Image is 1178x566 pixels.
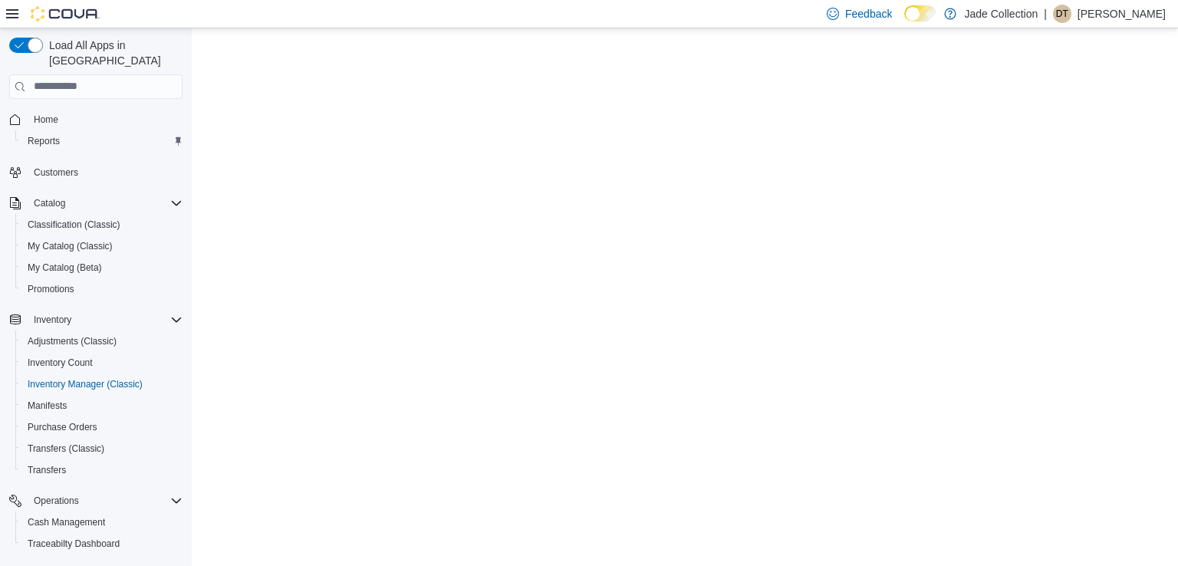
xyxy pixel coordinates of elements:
span: Transfers (Classic) [21,439,183,458]
button: Operations [3,490,189,512]
span: Catalog [28,194,183,212]
span: My Catalog (Beta) [21,258,183,277]
button: Catalog [28,194,71,212]
button: Adjustments (Classic) [15,331,189,352]
span: Promotions [28,283,74,295]
span: Home [34,114,58,126]
span: Purchase Orders [28,421,97,433]
span: Reports [21,132,183,150]
span: Inventory Manager (Classic) [28,378,143,390]
span: Reports [28,135,60,147]
span: Catalog [34,197,65,209]
a: My Catalog (Beta) [21,258,108,277]
span: My Catalog (Classic) [21,237,183,255]
p: | [1044,5,1047,23]
button: Classification (Classic) [15,214,189,235]
span: Manifests [28,400,67,412]
a: Reports [21,132,66,150]
span: My Catalog (Beta) [28,262,102,274]
button: Inventory Manager (Classic) [15,373,189,395]
a: Manifests [21,397,73,415]
input: Dark Mode [904,5,936,21]
span: DT [1056,5,1068,23]
span: Customers [34,166,78,179]
span: Traceabilty Dashboard [21,535,183,553]
span: Customers [28,163,183,182]
button: Traceabilty Dashboard [15,533,189,554]
span: Home [28,110,183,129]
span: Load All Apps in [GEOGRAPHIC_DATA] [43,38,183,68]
button: Inventory Count [15,352,189,373]
span: Cash Management [28,516,105,528]
a: Classification (Classic) [21,216,127,234]
button: Cash Management [15,512,189,533]
a: My Catalog (Classic) [21,237,119,255]
button: Purchase Orders [15,416,189,438]
a: Inventory Count [21,354,99,372]
button: Catalog [3,193,189,214]
span: Inventory [28,311,183,329]
a: Adjustments (Classic) [21,332,123,350]
span: Inventory [34,314,71,326]
span: Inventory Count [21,354,183,372]
a: Promotions [21,280,81,298]
button: Transfers [15,459,189,481]
span: Feedback [845,6,892,21]
a: Transfers [21,461,72,479]
a: Purchase Orders [21,418,104,436]
span: Inventory Manager (Classic) [21,375,183,393]
p: Jade Collection [964,5,1038,23]
a: Cash Management [21,513,111,531]
button: My Catalog (Beta) [15,257,189,278]
span: Transfers [28,464,66,476]
span: Operations [34,495,79,507]
a: Inventory Manager (Classic) [21,375,149,393]
button: Manifests [15,395,189,416]
span: Adjustments (Classic) [21,332,183,350]
span: Manifests [21,397,183,415]
button: Inventory [28,311,77,329]
a: Customers [28,163,84,182]
button: Promotions [15,278,189,300]
button: Home [3,108,189,130]
span: Promotions [21,280,183,298]
button: My Catalog (Classic) [15,235,189,257]
span: Operations [28,492,183,510]
span: Adjustments (Classic) [28,335,117,347]
p: [PERSON_NAME] [1078,5,1166,23]
a: Transfers (Classic) [21,439,110,458]
span: My Catalog (Classic) [28,240,113,252]
a: Home [28,110,64,129]
span: Purchase Orders [21,418,183,436]
button: Operations [28,492,85,510]
span: Classification (Classic) [28,219,120,231]
div: Desaray Thompson [1053,5,1071,23]
a: Traceabilty Dashboard [21,535,126,553]
button: Transfers (Classic) [15,438,189,459]
span: Transfers [21,461,183,479]
button: Reports [15,130,189,152]
button: Inventory [3,309,189,331]
span: Inventory Count [28,357,93,369]
span: Transfers (Classic) [28,443,104,455]
span: Traceabilty Dashboard [28,538,120,550]
span: Classification (Classic) [21,216,183,234]
button: Customers [3,161,189,183]
span: Cash Management [21,513,183,531]
img: Cova [31,6,100,21]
